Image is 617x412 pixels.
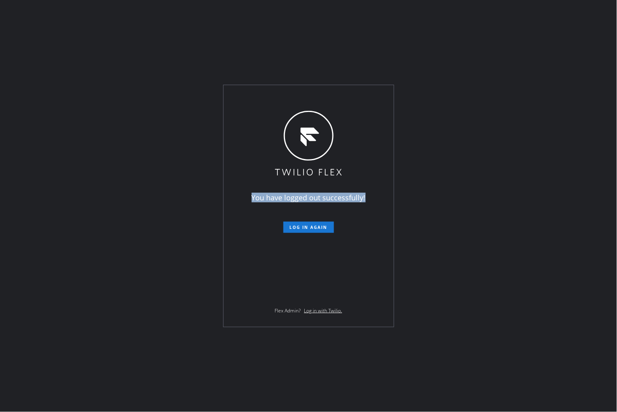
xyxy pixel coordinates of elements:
[275,307,301,314] span: Flex Admin?
[252,193,366,202] span: You have logged out successfully!
[290,224,328,230] span: Log in again
[283,222,334,233] button: Log in again
[304,307,342,314] a: Log in with Twilio.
